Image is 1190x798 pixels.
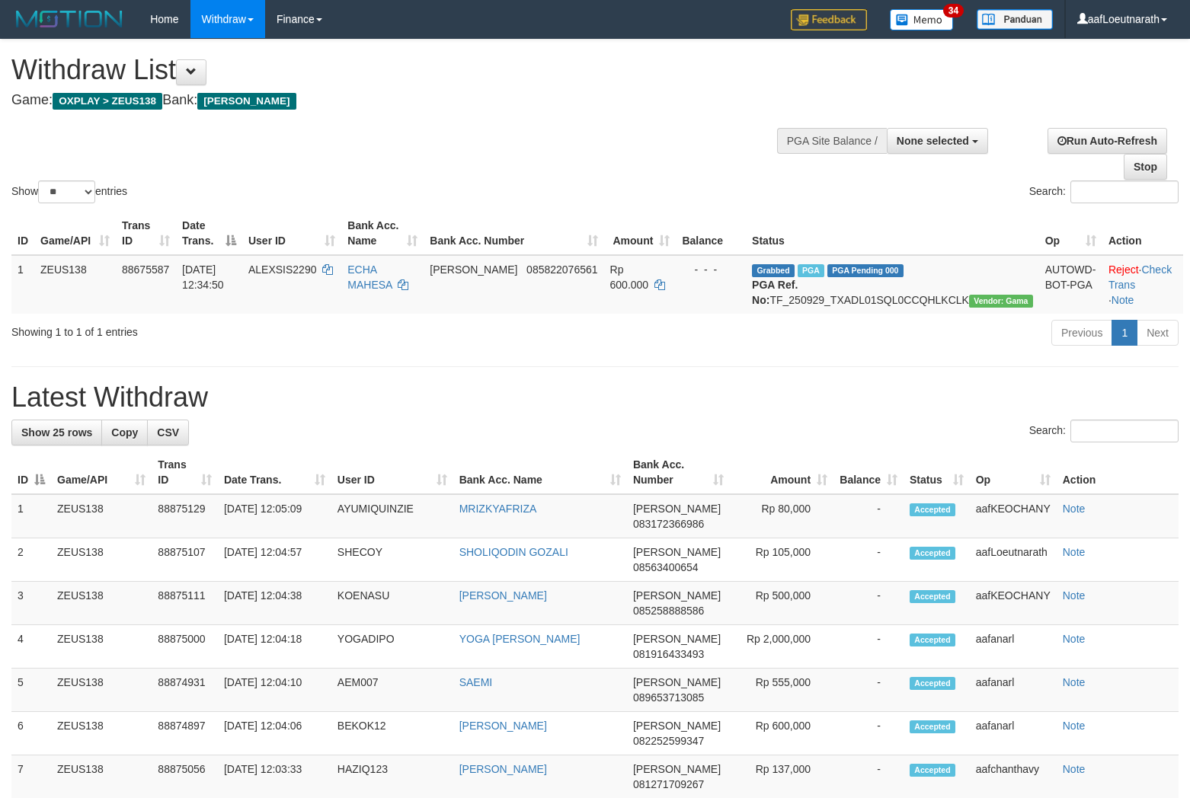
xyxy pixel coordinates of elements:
[218,538,331,582] td: [DATE] 12:04:57
[633,676,721,688] span: [PERSON_NAME]
[11,538,51,582] td: 2
[969,295,1033,308] span: Vendor URL: https://trx31.1velocity.biz
[152,538,218,582] td: 88875107
[459,720,547,732] a: [PERSON_NAME]
[459,589,547,602] a: [PERSON_NAME]
[51,494,152,538] td: ZEUS138
[11,669,51,712] td: 5
[218,451,331,494] th: Date Trans.: activate to sort column ascending
[633,735,704,747] span: Copy 082252599347 to clipboard
[910,590,955,603] span: Accepted
[176,212,242,255] th: Date Trans.: activate to sort column descending
[1039,255,1102,314] td: AUTOWD-BOT-PGA
[833,538,904,582] td: -
[51,538,152,582] td: ZEUS138
[11,420,102,445] a: Show 25 rows
[633,503,721,515] span: [PERSON_NAME]
[21,426,92,439] span: Show 25 rows
[730,712,833,755] td: Rp 600,000
[730,451,833,494] th: Amount: activate to sort column ascending
[197,93,296,110] span: [PERSON_NAME]
[11,55,778,85] h1: Withdraw List
[1112,294,1134,306] a: Note
[970,494,1057,538] td: aafKEOCHANY
[1029,180,1179,203] label: Search:
[218,712,331,755] td: [DATE] 12:04:06
[341,212,424,255] th: Bank Acc. Name: activate to sort column ascending
[11,582,51,625] td: 3
[1039,212,1102,255] th: Op: activate to sort column ascending
[11,318,485,340] div: Showing 1 to 1 of 1 entries
[833,669,904,712] td: -
[1063,720,1086,732] a: Note
[970,582,1057,625] td: aafKEOCHANY
[157,426,179,439] span: CSV
[752,264,795,277] span: Grabbed
[218,625,331,669] td: [DATE] 12:04:18
[910,503,955,516] span: Accepted
[730,582,833,625] td: Rp 500,000
[116,212,176,255] th: Trans ID: activate to sort column ascending
[331,582,453,625] td: KOENASU
[11,255,34,314] td: 1
[910,547,955,560] span: Accepted
[248,263,317,276] span: ALEXSIS2290
[633,605,704,617] span: Copy 085258888586 to clipboard
[152,625,218,669] td: 88875000
[152,494,218,538] td: 88875129
[331,625,453,669] td: YOGADIPO
[331,451,453,494] th: User ID: activate to sort column ascending
[777,128,887,154] div: PGA Site Balance /
[970,451,1057,494] th: Op: activate to sort column ascending
[331,538,453,582] td: SHECOY
[51,625,152,669] td: ZEUS138
[11,625,51,669] td: 4
[1070,180,1179,203] input: Search:
[430,263,517,276] span: [PERSON_NAME]
[347,263,392,291] a: ECHA MAHESA
[798,264,824,277] span: Marked by aafpengsreynich
[970,669,1057,712] td: aafanarl
[730,538,833,582] td: Rp 105,000
[943,4,964,18] span: 34
[752,279,798,306] b: PGA Ref. No:
[152,451,218,494] th: Trans ID: activate to sort column ascending
[1048,128,1167,154] a: Run Auto-Refresh
[1063,763,1086,775] a: Note
[11,180,127,203] label: Show entries
[152,669,218,712] td: 88874931
[218,669,331,712] td: [DATE] 12:04:10
[1112,320,1137,346] a: 1
[746,255,1039,314] td: TF_250929_TXADL01SQL0CCQHLKCLK
[424,212,603,255] th: Bank Acc. Number: activate to sort column ascending
[833,451,904,494] th: Balance: activate to sort column ascending
[682,262,740,277] div: - - -
[730,494,833,538] td: Rp 80,000
[51,669,152,712] td: ZEUS138
[38,180,95,203] select: Showentries
[1063,589,1086,602] a: Note
[633,720,721,732] span: [PERSON_NAME]
[53,93,162,110] span: OXPLAY > ZEUS138
[1063,676,1086,688] a: Note
[11,494,51,538] td: 1
[833,582,904,625] td: -
[218,582,331,625] td: [DATE] 12:04:38
[1108,263,1172,291] a: Check Trans
[459,676,493,688] a: SAEMI
[1029,420,1179,442] label: Search:
[1102,212,1183,255] th: Action
[633,546,721,558] span: [PERSON_NAME]
[633,518,704,530] span: Copy 083172366986 to clipboard
[459,633,581,645] a: YOGA [PERSON_NAME]
[910,764,955,777] span: Accepted
[910,677,955,690] span: Accepted
[746,212,1039,255] th: Status
[122,263,169,276] span: 88675587
[11,93,778,108] h4: Game: Bank:
[730,625,833,669] td: Rp 2,000,000
[11,712,51,755] td: 6
[459,546,568,558] a: SHOLIQODIN GOZALI
[977,9,1053,30] img: panduan.png
[182,263,224,291] span: [DATE] 12:34:50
